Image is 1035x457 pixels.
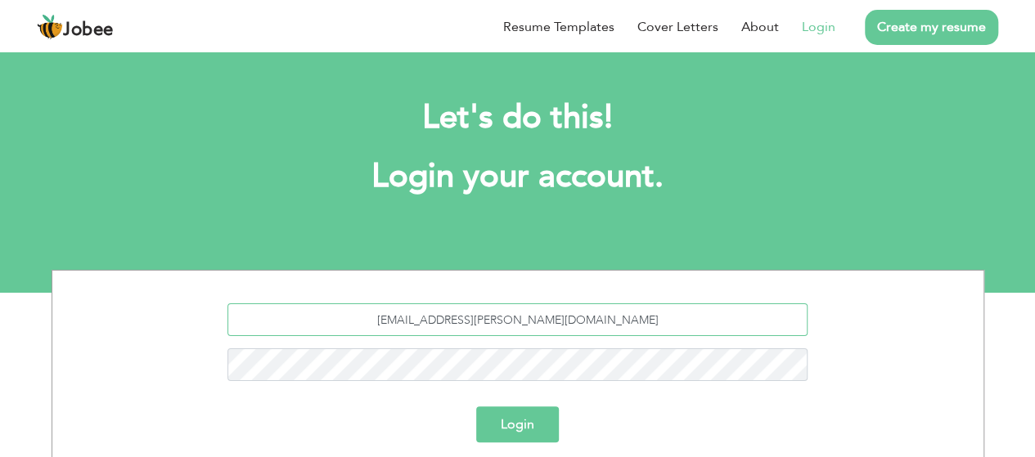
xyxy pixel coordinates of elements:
a: Cover Letters [637,17,718,37]
a: Jobee [37,14,114,40]
input: Email [227,303,808,336]
a: Login [802,17,835,37]
img: jobee.io [37,14,63,40]
span: Jobee [63,21,114,39]
a: Create my resume [865,10,998,45]
h1: Login your account. [76,155,960,198]
a: About [741,17,779,37]
a: Resume Templates [503,17,614,37]
button: Login [476,406,559,442]
h2: Let's do this! [76,96,960,139]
